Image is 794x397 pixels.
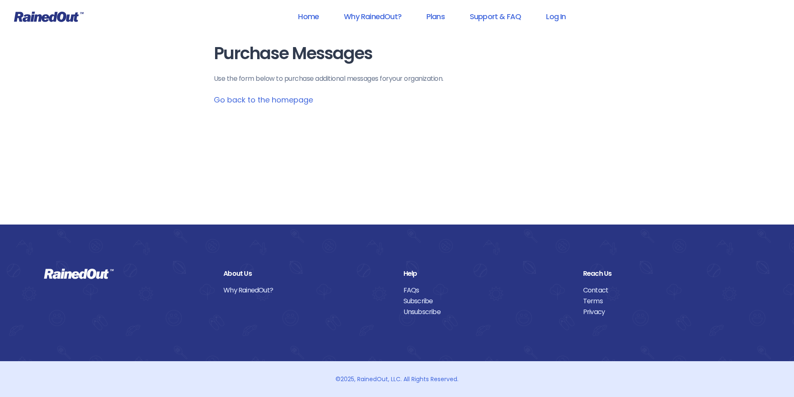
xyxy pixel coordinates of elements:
[583,296,750,307] a: Terms
[223,285,391,296] a: Why RainedOut?
[214,74,581,84] p: Use the form below to purchase additional messages for your organization .
[403,296,571,307] a: Subscribe
[403,307,571,317] a: Unsubscribe
[583,307,750,317] a: Privacy
[214,44,581,63] h1: Purchase Messages
[333,7,412,26] a: Why RainedOut?
[403,285,571,296] a: FAQs
[459,7,532,26] a: Support & FAQ
[214,95,313,105] a: Go back to the homepage
[583,285,750,296] a: Contact
[223,268,391,279] div: About Us
[403,268,571,279] div: Help
[287,7,330,26] a: Home
[535,7,576,26] a: Log In
[583,268,750,279] div: Reach Us
[416,7,456,26] a: Plans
